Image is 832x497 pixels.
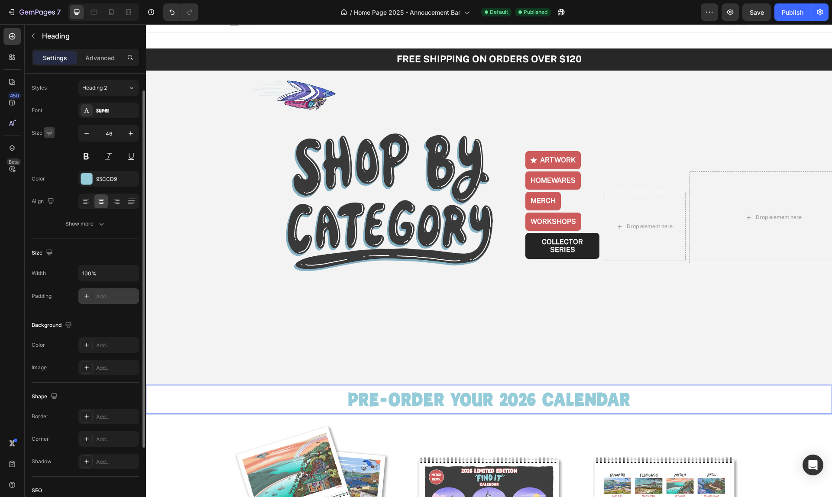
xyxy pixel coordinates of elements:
[379,168,415,186] a: MERCH
[394,132,430,140] strong: ARTWORK
[96,293,137,300] div: Add...
[481,199,527,206] div: Drop element here
[379,127,435,145] a: ARTWORK
[32,106,42,114] div: Font
[782,8,803,17] div: Publish
[379,147,435,165] a: HOMEWARES
[385,152,430,160] strong: HOMEWARES
[32,341,45,349] div: Color
[32,458,52,465] div: Shadow
[750,9,764,16] span: Save
[32,292,52,300] div: Padding
[82,84,107,92] span: Heading 2
[146,24,832,497] iframe: Design area
[385,172,410,181] strong: MERCH
[96,458,137,466] div: Add...
[79,265,139,281] input: Auto
[96,107,137,115] div: Super
[774,3,811,21] button: Publish
[396,213,437,229] strong: COLLECTOR SERIES
[32,216,139,232] button: Show more
[101,53,197,88] img: gempages_553887808230523797-cf1d0c0c-abfa-4247-a251-9a20cb82ae10.gif
[32,269,46,277] div: Width
[742,3,771,21] button: Save
[163,3,198,21] div: Undo/Redo
[32,127,55,139] div: Size
[379,209,453,235] a: COLLECTOR SERIES
[136,105,353,253] img: gempages_553887808230523797-40468b4f-01a5-4829-afa7-7349b883fe1f.png
[65,219,106,228] div: Show more
[32,487,42,494] div: SEO
[385,193,430,201] strong: WORKSHOPS
[32,435,49,443] div: Corner
[96,364,137,372] div: Add...
[8,92,21,99] div: 450
[43,53,67,62] p: Settings
[78,80,139,96] button: Heading 2
[32,175,45,183] div: Color
[3,3,65,21] button: 7
[96,436,137,443] div: Add...
[1,362,685,388] p: PRE-ORDER youR 2026 CALENDAR
[32,247,55,259] div: Size
[32,319,74,331] div: Background
[803,455,823,475] div: Open Intercom Messenger
[96,342,137,349] div: Add...
[32,84,47,92] div: Styles
[32,391,59,403] div: Shape
[6,158,21,165] div: Beta
[32,413,49,420] div: Border
[85,53,115,62] p: Advanced
[96,413,137,421] div: Add...
[32,364,47,371] div: Image
[524,8,547,16] span: Published
[32,196,56,207] div: Align
[251,29,436,40] span: FREE SHIPPING ON ORDERS OVER $120
[354,8,460,17] span: Home Page 2025 - Annoucement Bar
[42,31,136,41] p: Heading
[610,190,656,197] div: Drop element here
[350,8,352,17] span: /
[57,7,61,17] p: 7
[490,8,508,16] span: Default
[379,188,435,207] a: WORKSHOPS
[96,175,137,183] div: 95CCD9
